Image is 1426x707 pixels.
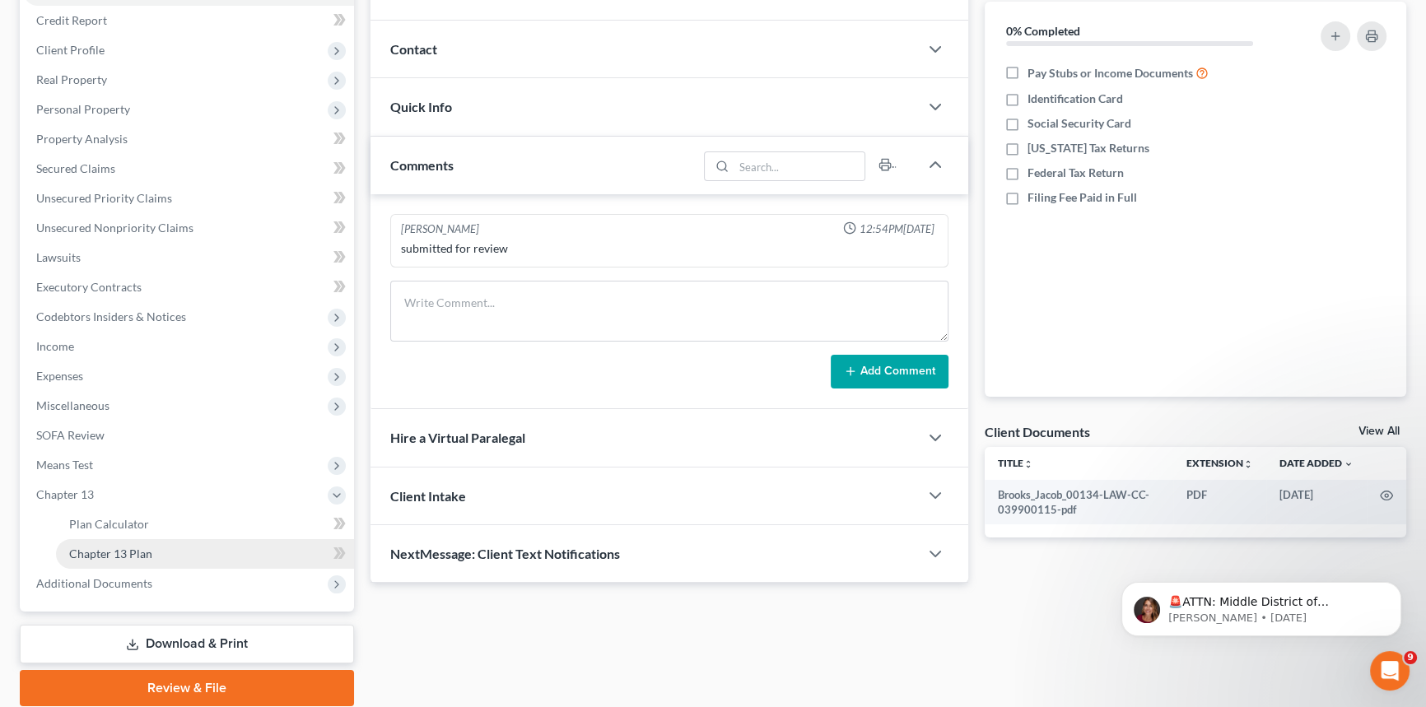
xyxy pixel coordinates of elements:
[36,221,193,235] span: Unsecured Nonpriority Claims
[36,13,107,27] span: Credit Report
[23,184,354,213] a: Unsecured Priority Claims
[1023,459,1033,469] i: unfold_more
[36,398,110,412] span: Miscellaneous
[23,124,354,154] a: Property Analysis
[1028,65,1193,81] span: Pay Stubs or Income Documents
[1266,480,1367,525] td: [DATE]
[1404,651,1417,664] span: 9
[56,509,354,539] a: Plan Calculator
[390,488,466,504] span: Client Intake
[20,670,354,706] a: Review & File
[36,191,172,205] span: Unsecured Priority Claims
[1028,91,1123,107] span: Identification Card
[1344,459,1354,469] i: expand_more
[69,517,149,531] span: Plan Calculator
[56,539,354,569] a: Chapter 13 Plan
[23,272,354,302] a: Executory Contracts
[36,72,107,86] span: Real Property
[390,41,437,57] span: Contact
[390,99,452,114] span: Quick Info
[985,423,1090,440] div: Client Documents
[23,154,354,184] a: Secured Claims
[36,458,93,472] span: Means Test
[36,102,130,116] span: Personal Property
[734,152,864,180] input: Search...
[390,157,454,173] span: Comments
[23,6,354,35] a: Credit Report
[1028,189,1137,206] span: Filing Fee Paid in Full
[20,625,354,663] a: Download & Print
[1279,457,1354,469] a: Date Added expand_more
[36,428,105,442] span: SOFA Review
[36,487,94,501] span: Chapter 13
[36,339,74,353] span: Income
[23,243,354,272] a: Lawsuits
[1006,24,1080,38] strong: 0% Completed
[36,132,128,146] span: Property Analysis
[36,576,152,590] span: Additional Documents
[860,221,934,237] span: 12:54PM[DATE]
[1186,457,1253,469] a: Extensionunfold_more
[36,250,81,264] span: Lawsuits
[401,240,938,257] div: submitted for review
[36,309,186,323] span: Codebtors Insiders & Notices
[985,480,1174,525] td: Brooks_Jacob_00134-LAW-CC-039900115-pdf
[36,280,142,294] span: Executory Contracts
[36,369,83,383] span: Expenses
[390,430,525,445] span: Hire a Virtual Paralegal
[1028,140,1149,156] span: [US_STATE] Tax Returns
[831,355,948,389] button: Add Comment
[1358,426,1400,437] a: View All
[998,457,1033,469] a: Titleunfold_more
[1028,115,1131,132] span: Social Security Card
[401,221,479,237] div: [PERSON_NAME]
[36,43,105,57] span: Client Profile
[390,546,620,561] span: NextMessage: Client Text Notifications
[23,213,354,243] a: Unsecured Nonpriority Claims
[1173,480,1266,525] td: PDF
[1028,165,1124,181] span: Federal Tax Return
[23,421,354,450] a: SOFA Review
[1243,459,1253,469] i: unfold_more
[1370,651,1410,691] iframe: Intercom live chat
[1097,547,1426,663] iframe: Intercom notifications message
[69,547,152,560] span: Chapter 13 Plan
[36,161,115,175] span: Secured Claims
